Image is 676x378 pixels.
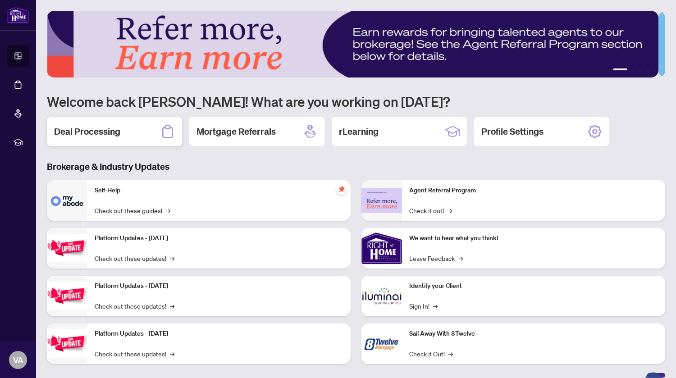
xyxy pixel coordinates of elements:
[95,281,343,291] p: Platform Updates - [DATE]
[361,276,402,316] img: Identify your Client
[481,125,544,138] h2: Profile Settings
[95,253,174,263] a: Check out these updates!→
[409,205,452,215] a: Check it out!→
[361,323,402,364] img: Sail Away With 8Twelve
[13,354,23,366] span: VA
[54,125,120,138] h2: Deal Processing
[448,349,453,359] span: →
[95,301,174,311] a: Check out these updates!→
[458,253,463,263] span: →
[47,93,665,110] h1: Welcome back [PERSON_NAME]! What are you working on [DATE]?
[170,301,174,311] span: →
[95,329,343,339] p: Platform Updates - [DATE]
[645,68,649,72] button: 4
[95,186,343,196] p: Self-Help
[170,253,174,263] span: →
[653,68,656,72] button: 5
[361,188,402,213] img: Agent Referral Program
[409,233,658,243] p: We want to hear what you think!
[95,233,343,243] p: Platform Updates - [DATE]
[336,184,347,195] span: pushpin
[638,68,642,72] button: 3
[448,205,452,215] span: →
[640,346,667,373] button: Open asap
[409,349,453,359] a: Check it Out!→
[409,253,463,263] a: Leave Feedback→
[170,349,174,359] span: →
[47,234,87,262] img: Platform Updates - July 21, 2025
[166,205,170,215] span: →
[613,68,627,72] button: 1
[47,282,87,310] img: Platform Updates - July 8, 2025
[433,301,438,311] span: →
[409,301,438,311] a: Sign In!→
[409,281,658,291] p: Identify your Client
[95,205,170,215] a: Check out these guides!→
[7,7,29,23] img: logo
[361,228,402,269] img: We want to hear what you think!
[409,186,658,196] p: Agent Referral Program
[339,125,379,138] h2: rLearning
[47,180,87,221] img: Self-Help
[47,11,658,77] img: Slide 0
[47,160,665,173] h3: Brokerage & Industry Updates
[47,329,87,358] img: Platform Updates - June 23, 2025
[409,329,658,339] p: Sail Away With 8Twelve
[95,349,174,359] a: Check out these updates!→
[196,125,276,138] h2: Mortgage Referrals
[631,68,635,72] button: 2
